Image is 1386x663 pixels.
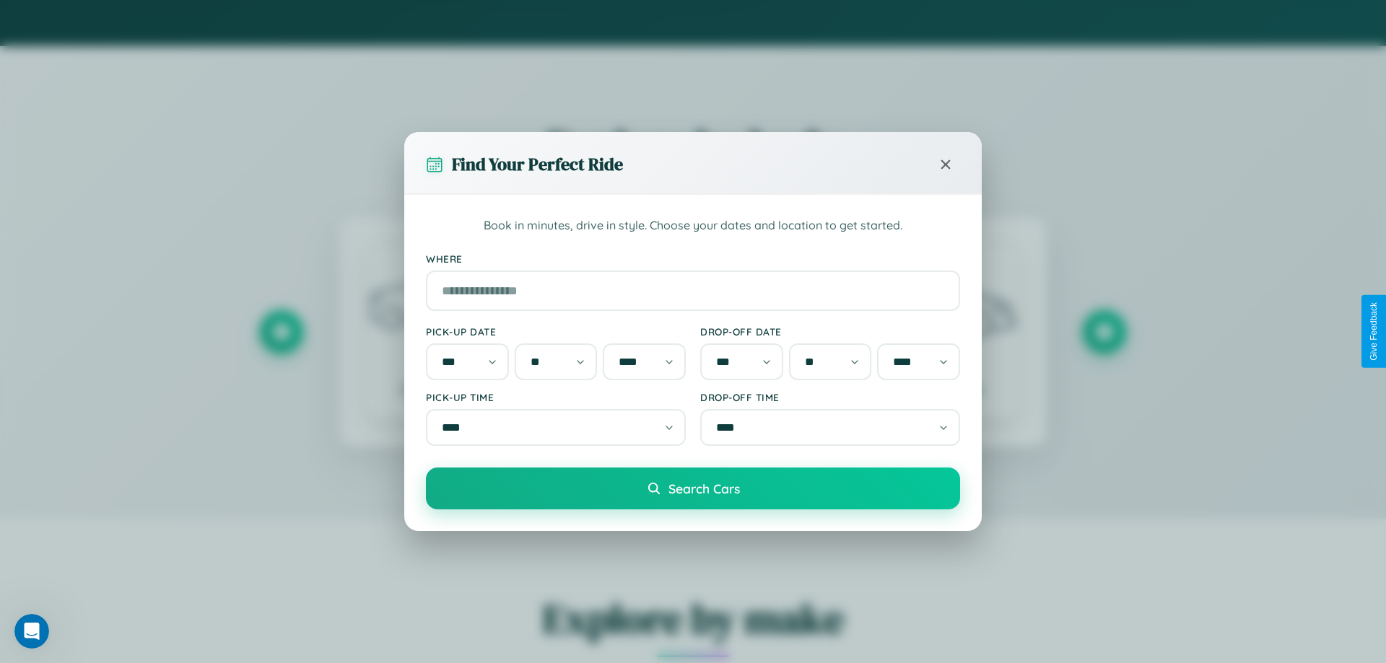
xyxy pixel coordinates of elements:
[700,325,960,338] label: Drop-off Date
[700,391,960,403] label: Drop-off Time
[426,253,960,265] label: Where
[668,480,740,496] span: Search Cars
[426,216,960,235] p: Book in minutes, drive in style. Choose your dates and location to get started.
[426,467,960,509] button: Search Cars
[426,391,686,403] label: Pick-up Time
[452,152,623,176] h3: Find Your Perfect Ride
[426,325,686,338] label: Pick-up Date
